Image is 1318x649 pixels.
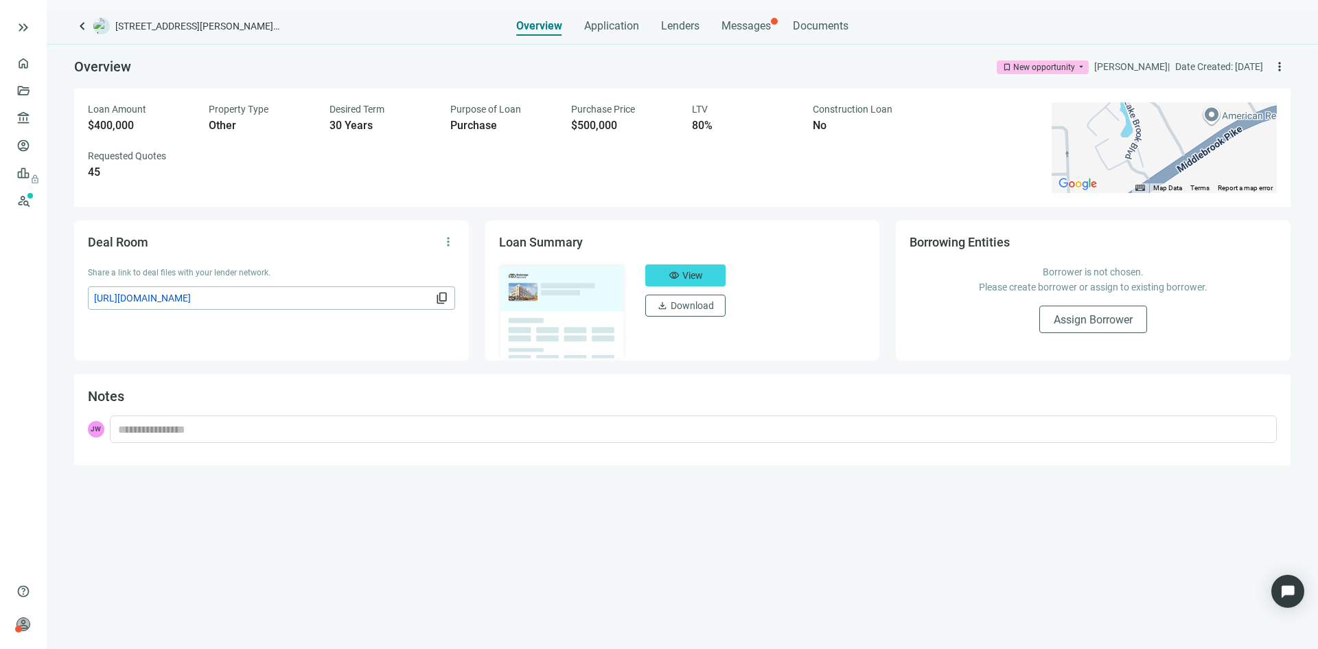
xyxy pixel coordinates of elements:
div: Purchase [450,119,555,133]
span: more_vert [1273,60,1286,73]
span: Overview [516,19,562,33]
div: 80% [692,119,796,133]
span: Lenders [661,19,700,33]
button: more_vert [1269,56,1291,78]
a: Report a map error [1218,184,1273,192]
div: $500,000 [571,119,675,133]
div: New opportunity [1013,60,1075,74]
span: Deal Room [88,235,148,249]
div: $400,000 [88,119,192,133]
span: Share a link to deal files with your lender network. [88,268,270,277]
span: Notes [88,388,124,405]
span: bookmark [1002,62,1012,72]
span: download [657,300,668,311]
span: Download [671,300,714,311]
span: Desired Term [329,104,384,115]
div: Open Intercom Messenger [1271,575,1304,608]
span: Documents [793,19,848,33]
span: content_copy [435,291,449,305]
img: dealOverviewImg [495,260,629,362]
button: more_vert [437,231,459,253]
span: View [682,270,703,281]
button: downloadDownload [645,295,726,317]
span: LTV [692,104,708,115]
span: more_vert [441,235,455,249]
span: Purpose of Loan [450,104,521,115]
span: person [16,617,30,631]
div: 45 [88,166,192,179]
span: [STREET_ADDRESS][PERSON_NAME][PERSON_NAME] [115,19,280,33]
img: Google [1055,175,1100,193]
a: Open this area in Google Maps (opens a new window) [1055,175,1100,193]
div: Other [209,119,313,133]
span: Loan Amount [88,104,146,115]
span: Purchase Price [571,104,635,115]
div: 30 Years [329,119,434,133]
div: Date Created: [DATE] [1175,59,1263,74]
span: Messages [721,19,771,32]
span: Loan Summary [499,235,583,249]
span: Assign Borrower [1054,313,1133,326]
span: Requested Quotes [88,150,166,161]
p: Borrower is not chosen. [923,264,1263,280]
span: Construction Loan [813,104,892,115]
span: Property Type [209,104,268,115]
span: Application [584,19,639,33]
button: visibilityView [645,264,726,286]
button: Assign Borrower [1039,306,1147,333]
span: Overview [74,58,131,75]
span: visibility [669,270,680,281]
a: keyboard_arrow_left [74,18,91,34]
div: [PERSON_NAME] | [1094,59,1170,74]
button: Keyboard shortcuts [1135,183,1145,193]
button: Map Data [1153,183,1182,193]
span: [URL][DOMAIN_NAME] [94,291,432,306]
div: No [813,119,917,133]
button: keyboard_double_arrow_right [15,19,32,36]
p: Please create borrower or assign to existing borrower. [923,280,1263,295]
a: Terms (opens in new tab) [1190,184,1210,192]
span: Borrowing Entities [910,235,1010,249]
span: help [16,584,30,598]
img: deal-logo [93,18,110,34]
span: JW [88,421,104,437]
